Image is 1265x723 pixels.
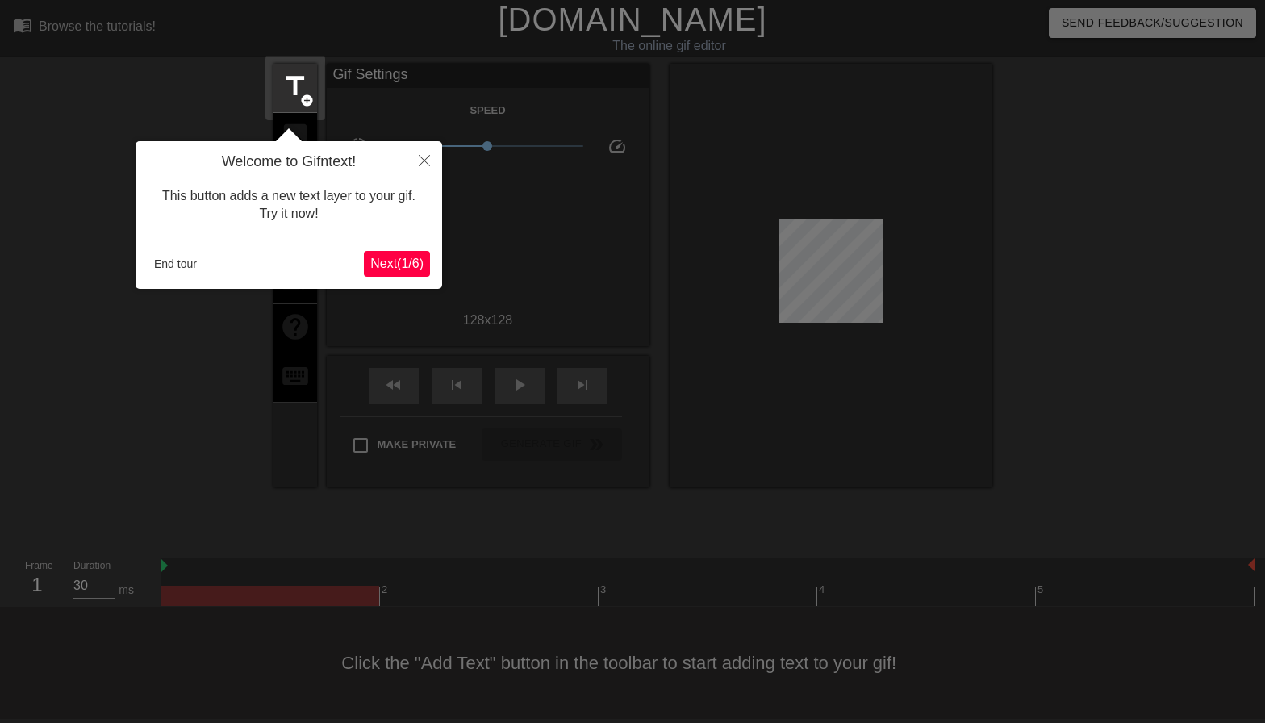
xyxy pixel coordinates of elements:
button: Next [364,251,430,277]
button: End tour [148,252,203,276]
button: Close [407,141,442,178]
h4: Welcome to Gifntext! [148,153,430,171]
span: Next ( 1 / 6 ) [370,257,424,270]
div: This button adds a new text layer to your gif. Try it now! [148,171,430,240]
